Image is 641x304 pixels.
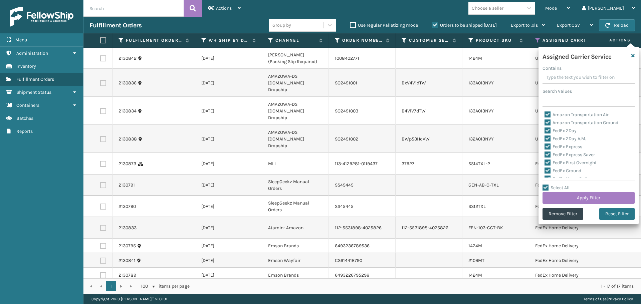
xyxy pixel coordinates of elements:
[468,204,486,209] a: SS12TXL
[543,192,635,204] button: Apply Filter
[119,136,137,142] a: 2130838
[16,102,39,108] span: Containers
[141,281,190,291] span: items per page
[10,7,73,27] img: logo
[545,144,582,149] label: FedEx Express
[588,35,635,46] span: Actions
[329,69,396,97] td: SO2451001
[329,153,396,175] td: 113-4129281-0119437
[195,125,262,153] td: [DATE]
[396,153,462,175] td: 37927
[272,22,291,29] div: Group by
[16,63,36,69] span: Inventory
[396,69,462,97] td: BxV4V1dTW
[195,69,262,97] td: [DATE]
[545,136,586,141] label: FedEx 2Day A.M.
[16,128,33,134] span: Reports
[209,37,249,43] label: WH Ship By Date
[262,125,329,153] td: AMAZOWA-DS [DOMAIN_NAME] Dropship
[545,5,557,11] span: Mode
[195,175,262,196] td: [DATE]
[545,120,618,125] label: Amazon Transportation Ground
[16,76,54,82] span: Fulfillment Orders
[329,48,396,69] td: 1008402771
[396,217,462,239] td: 112-5531898-4025826
[396,97,462,125] td: B4VlV7dTW
[16,89,51,95] span: Shipment Status
[119,80,137,86] a: 2130836
[119,272,136,279] a: 2130789
[15,37,27,43] span: Menu
[141,283,151,290] span: 100
[396,125,462,153] td: BWp53HdVW
[468,136,494,142] a: 132A013NVY
[329,175,396,196] td: SS45445
[472,5,503,12] div: Choose a seller
[89,21,142,29] h3: Fulfillment Orders
[195,196,262,217] td: [DATE]
[195,153,262,175] td: [DATE]
[262,253,329,268] td: Emson Wayfair
[16,115,33,121] span: Batches
[195,48,262,69] td: [DATE]
[199,283,634,290] div: 1 - 17 of 17 items
[543,88,572,95] label: Search Values
[262,217,329,239] td: Atamin- Amazon
[119,225,137,231] a: 2130833
[329,253,396,268] td: CS614416790
[545,152,595,158] label: FedEx Express Saver
[350,22,418,28] label: Use regular Palletizing mode
[468,258,484,263] a: 2109MT
[216,5,232,11] span: Actions
[599,208,635,220] button: Reset Filter
[545,168,581,174] label: FedEx Ground
[119,257,136,264] a: 2130841
[329,196,396,217] td: SS45445
[409,37,449,43] label: Customer Service Order Number
[329,217,396,239] td: 112-5531898-4025826
[126,37,182,43] label: Fulfillment Order Id
[511,22,538,28] span: Export to .xls
[262,97,329,125] td: AMAZOWA-DS [DOMAIN_NAME] Dropship
[468,182,499,188] a: GEN-AB-C-TXL
[262,268,329,283] td: Emson Brands
[119,55,137,62] a: 2130842
[468,243,482,249] a: 1424M
[329,268,396,283] td: 6493226795296
[543,208,583,220] button: Remove Filter
[195,239,262,253] td: [DATE]
[119,161,136,167] a: 2130873
[545,160,597,166] label: FedEx First Overnight
[195,217,262,239] td: [DATE]
[545,128,577,133] label: FedEx 2Day
[329,125,396,153] td: SO2451002
[584,297,607,301] a: Terms of Use
[342,37,383,43] label: Order Number
[262,196,329,217] td: SleepGeekz Manual Orders
[476,37,516,43] label: Product SKU
[468,272,482,278] a: 1424M
[16,50,48,56] span: Administration
[329,97,396,125] td: SO2451003
[557,22,580,28] span: Export CSV
[608,297,633,301] a: Privacy Policy
[91,294,167,304] p: Copyright 2023 [PERSON_NAME]™ v 1.0.191
[543,51,612,61] h4: Assigned Carrier Service
[195,97,262,125] td: [DATE]
[545,112,609,117] label: Amazon Transportation Air
[468,80,494,86] a: 133A013NVY
[468,225,503,231] a: FEN-103-CCT-BK
[119,203,136,210] a: 2130790
[329,239,396,253] td: 6493236789536
[106,281,116,291] a: 1
[119,182,135,189] a: 2130791
[262,175,329,196] td: SleepGeekz Manual Orders
[262,153,329,175] td: MLI
[262,69,329,97] td: AMAZOWA-DS [DOMAIN_NAME] Dropship
[599,19,635,31] button: Reload
[262,48,329,69] td: [PERSON_NAME] (Packing Slip Required)
[195,268,262,283] td: [DATE]
[432,22,497,28] label: Orders to be shipped [DATE]
[543,65,562,72] label: Contains
[195,253,262,268] td: [DATE]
